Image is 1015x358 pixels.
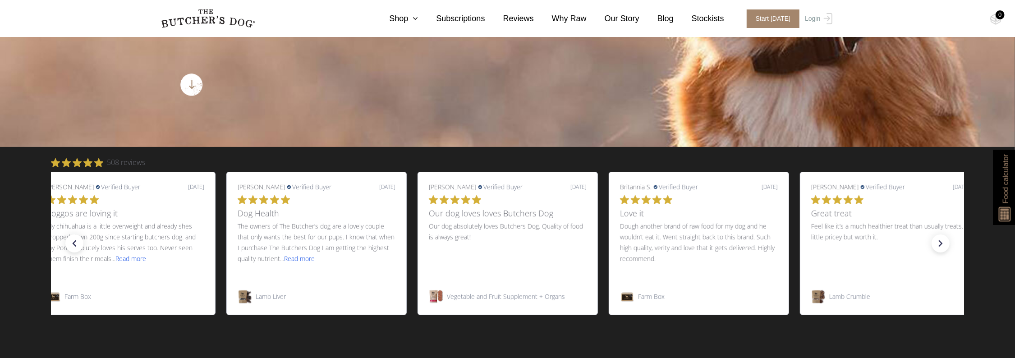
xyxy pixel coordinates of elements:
div: Navigate to Farm Box [620,289,778,304]
a: Why Raw [534,13,587,25]
span: Verified Buyer [866,183,905,191]
span: Food calculator [1000,154,1011,203]
span: [PERSON_NAME] [811,183,859,191]
a: Subscriptions [418,13,485,25]
a: Login [803,9,832,28]
div: 4.874016 star rating [51,157,145,168]
li: slide 1 out of 7 [226,172,407,315]
span: [PERSON_NAME] [429,183,476,191]
a: Blog [639,13,674,25]
p: Our dog absolutely loves Butchers Dog. Quality of food is always great! [429,221,587,284]
span: Lamb Liver [256,293,286,300]
div: [DATE] [762,183,778,191]
span: Verified Buyer [292,183,331,191]
a: Shop [371,13,418,25]
a: Stockists [674,13,724,25]
p: My chihuahua is a little overweight and already shes dropped down 200g since starting butchers do... [46,221,204,284]
div: [DATE] [379,183,395,191]
div: Navigate to Lamb Liver [238,289,395,304]
p: Feel like it’s a much healthier treat than usually treats. A little pricey but worth it. [811,221,969,284]
span: Verified Buyer [483,183,523,191]
h3: Dog Health [238,208,395,219]
div: Navigate to Vegetable and Fruit Supplement + Organs [429,289,587,304]
p: Dough another brand of raw food for my dog and he wouldn’t eat it. Went straight back to this bra... [620,221,778,284]
h3: Great treat [811,208,969,219]
div: Navigate to Farm Box [46,289,204,304]
span: 508 reviews [107,157,145,168]
span: Verified Buyer [659,183,698,191]
li: slide 2 out of 7 [418,172,598,315]
li: slide 3 out of 7 [609,172,789,315]
span: Read more [284,254,315,263]
a: Start [DATE] [738,9,803,28]
a: Reviews [485,13,534,25]
h3: Love it [620,208,778,219]
h3: Our dog loves loves Butchers Dog [429,208,587,219]
div: 0 [996,10,1005,19]
span: Farm Box [64,293,91,300]
span: Start [DATE] [747,9,800,28]
div: [DATE] [953,183,969,191]
span: Verified Buyer [101,183,140,191]
span: [PERSON_NAME] [238,183,285,191]
img: TBD_Cart-Empty.png [990,14,1001,25]
a: Our Story [587,13,639,25]
span: Farm Box [638,293,665,300]
div: next slide [932,234,950,252]
span: Britannia S. [620,183,652,191]
div: previous slide [65,234,83,252]
span: Lamb Crumble [829,293,870,300]
span: Vegetable and Fruit Supplement + Organs [447,293,565,300]
div: [DATE] [570,183,587,191]
h3: doggos are loving it [46,208,204,219]
div: Navigate to Lamb Crumble [811,289,969,304]
li: slide 7 out of 7 [35,172,216,315]
div: [DATE] [188,183,204,191]
div: 7 slides [51,172,964,315]
p: The owners of The Butcher’s dog are a lovely couple that only wants the best for our pups. I know... [238,221,395,284]
span: Read more [115,254,146,263]
li: slide 4 out of 7 [800,172,980,315]
span: [PERSON_NAME] [46,183,94,191]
